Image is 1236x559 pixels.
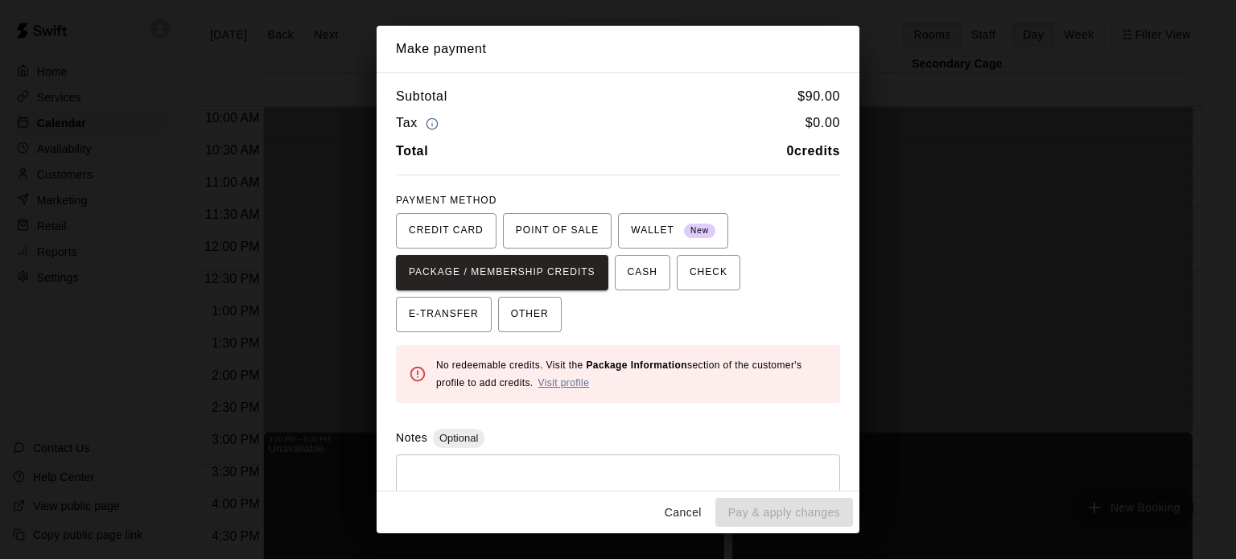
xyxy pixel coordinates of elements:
button: OTHER [498,297,562,332]
button: CREDIT CARD [396,213,496,249]
b: Package Information [586,360,687,371]
span: WALLET [631,218,715,244]
a: Visit profile [538,377,590,388]
span: New [684,220,715,242]
span: Optional [433,432,484,444]
h6: $ 0.00 [805,113,840,134]
span: PAYMENT METHOD [396,195,496,206]
h2: Make payment [377,26,859,72]
span: E-TRANSFER [409,302,479,327]
h6: Subtotal [396,86,447,107]
label: Notes [396,431,427,444]
button: CASH [615,255,670,290]
span: CREDIT CARD [409,218,484,244]
button: POINT OF SALE [503,213,612,249]
h6: Tax [396,113,443,134]
button: WALLET New [618,213,728,249]
span: No redeemable credits. Visit the section of the customer's profile to add credits. [436,360,801,388]
span: PACKAGE / MEMBERSHIP CREDITS [409,260,595,286]
b: Total [396,144,428,158]
span: CASH [628,260,657,286]
button: E-TRANSFER [396,297,492,332]
h6: $ 90.00 [797,86,840,107]
button: CHECK [677,255,740,290]
button: Cancel [657,498,709,528]
button: PACKAGE / MEMBERSHIP CREDITS [396,255,608,290]
b: 0 credits [787,144,841,158]
span: OTHER [511,302,549,327]
span: CHECK [690,260,727,286]
span: POINT OF SALE [516,218,599,244]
